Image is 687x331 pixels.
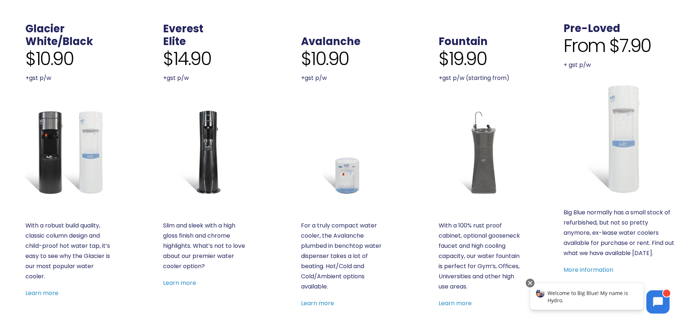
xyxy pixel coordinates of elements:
a: Elite [163,34,186,49]
a: Fountain [439,34,488,49]
p: +gst p/w [25,73,110,83]
span: $19.90 [439,48,487,70]
a: Fountain [439,109,524,194]
a: Everest [163,21,203,36]
p: +gst p/w (starting from) [439,73,524,83]
p: Slim and sleek with a high gloss finish and chrome highlights. What’s not to love about our premi... [163,221,248,271]
a: Learn more [25,289,58,297]
span: . [439,21,442,36]
a: Refurbished [564,83,675,194]
a: Glacier [25,21,65,36]
a: Pre-Loved [564,21,620,36]
p: +gst p/w [163,73,248,83]
a: Learn more [301,299,334,307]
a: Learn more [439,299,472,307]
span: From $7.90 [564,35,651,57]
p: With a 100% rust proof cabinet, optional gooseneck faucet and high cooling capacity, our water fo... [439,221,524,292]
p: +gst p/w [301,73,386,83]
a: Avalanche [301,109,386,194]
p: Big Blue normally has a small stock of refurbished, but not so pretty anymore, ex-lease water coo... [564,207,675,258]
a: Avalanche [301,34,361,49]
span: . [564,8,566,23]
span: $10.90 [25,48,73,70]
p: With a robust build quality, classic column design and child-proof hot water tap, it’s easy to se... [25,221,110,282]
a: More information [564,266,613,274]
p: For a truly compact water cooler, the Avalanche plumbed in benchtop water dispenser takes a lot o... [301,221,386,292]
span: . [301,21,304,36]
span: $10.90 [301,48,349,70]
a: Learn more [163,279,196,287]
p: + gst p/w [564,60,675,70]
iframe: Chatbot [523,277,677,321]
span: $14.90 [163,48,211,70]
a: White/Black [25,34,93,49]
a: Everest Elite [163,109,248,194]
